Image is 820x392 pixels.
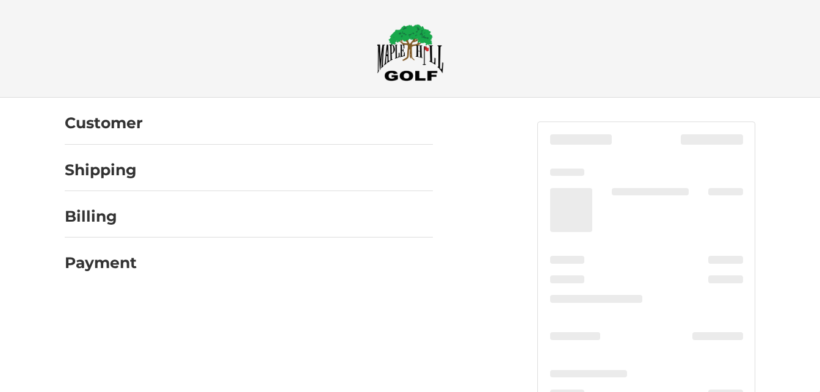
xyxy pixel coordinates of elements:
[65,207,136,226] h2: Billing
[65,161,137,180] h2: Shipping
[377,24,444,81] img: Maple Hill Golf
[12,339,145,380] iframe: Gorgias live chat messenger
[65,114,143,132] h2: Customer
[65,253,137,272] h2: Payment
